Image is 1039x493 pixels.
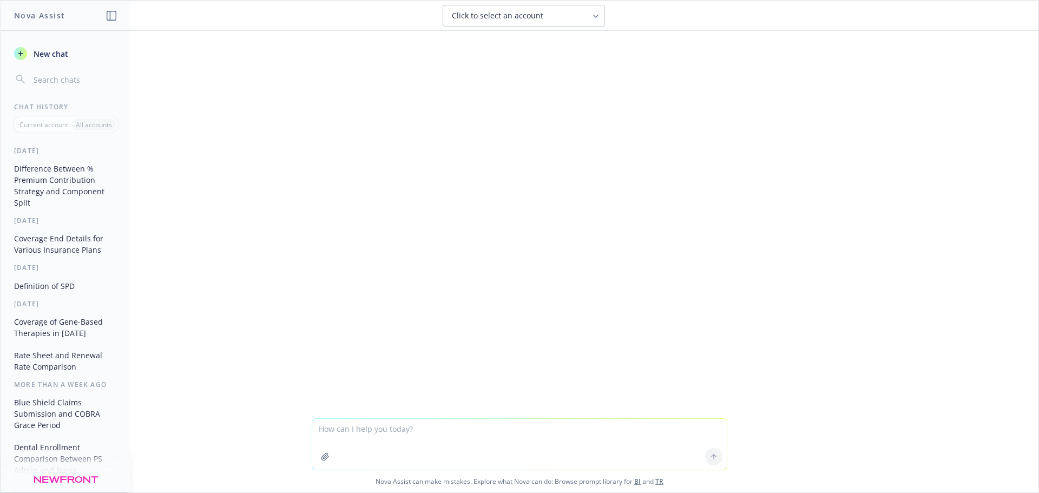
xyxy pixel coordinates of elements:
div: [DATE] [1,146,130,155]
div: [DATE] [1,299,130,308]
p: Current account [19,120,68,129]
span: Click to select an account [452,10,543,21]
input: Search chats [31,72,117,87]
span: Nova Assist can make mistakes. Explore what Nova can do: Browse prompt library for and [5,470,1034,492]
button: Click to select an account [443,5,605,27]
div: [DATE] [1,216,130,225]
button: Definition of SPD [10,277,122,295]
div: Chat History [1,102,130,111]
button: Dental Enrollment Comparison Between PS Admin and Navia [10,438,122,479]
div: [DATE] [1,263,130,272]
button: Coverage of Gene-Based Therapies in [DATE] [10,313,122,342]
button: Coverage End Details for Various Insurance Plans [10,229,122,259]
div: More than a week ago [1,380,130,389]
button: Rate Sheet and Renewal Rate Comparison [10,346,122,376]
button: Blue Shield Claims Submission and COBRA Grace Period [10,393,122,434]
button: Difference Between % Premium Contribution Strategy and Component Split [10,160,122,212]
span: New chat [31,48,68,60]
p: All accounts [76,120,112,129]
a: BI [634,477,641,486]
h1: Nova Assist [14,10,65,21]
button: New chat [10,44,122,63]
a: TR [655,477,663,486]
